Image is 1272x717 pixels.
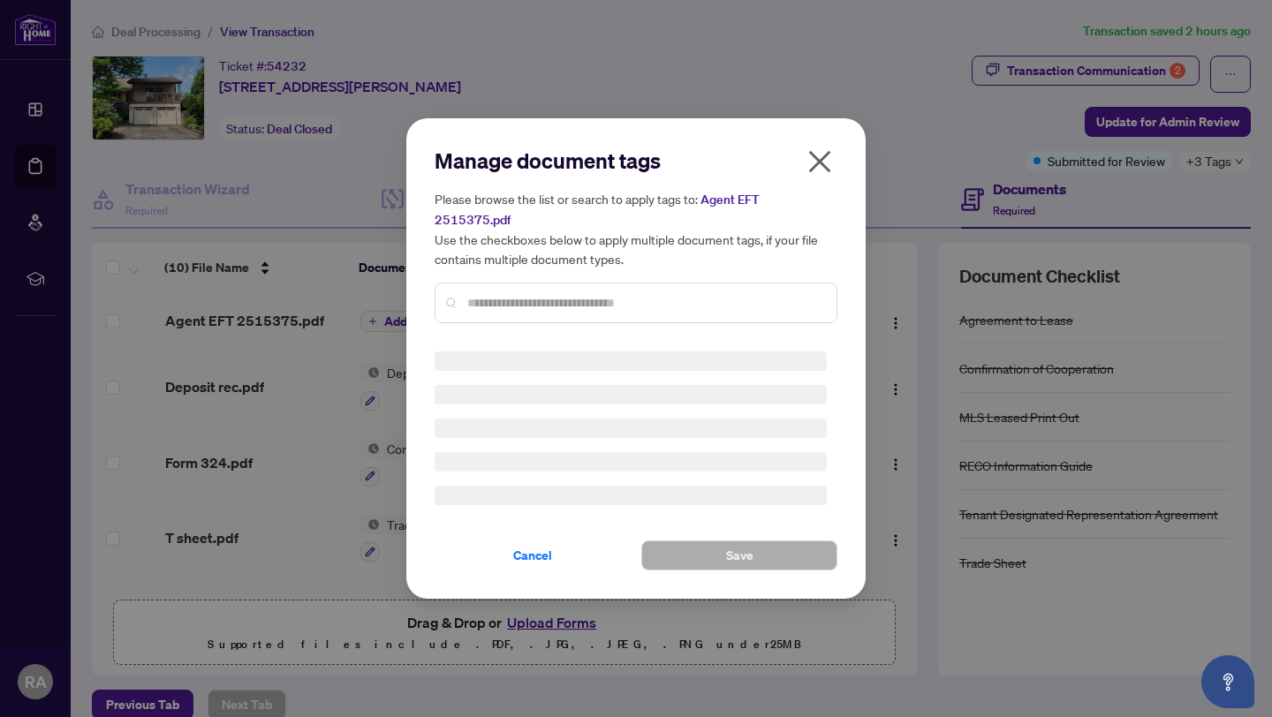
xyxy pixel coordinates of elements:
h5: Please browse the list or search to apply tags to: Use the checkboxes below to apply multiple doc... [435,189,837,268]
span: close [806,147,834,176]
button: Open asap [1201,655,1254,708]
span: Cancel [513,541,552,570]
button: Save [641,540,837,570]
h2: Manage document tags [435,147,837,175]
button: Cancel [435,540,631,570]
